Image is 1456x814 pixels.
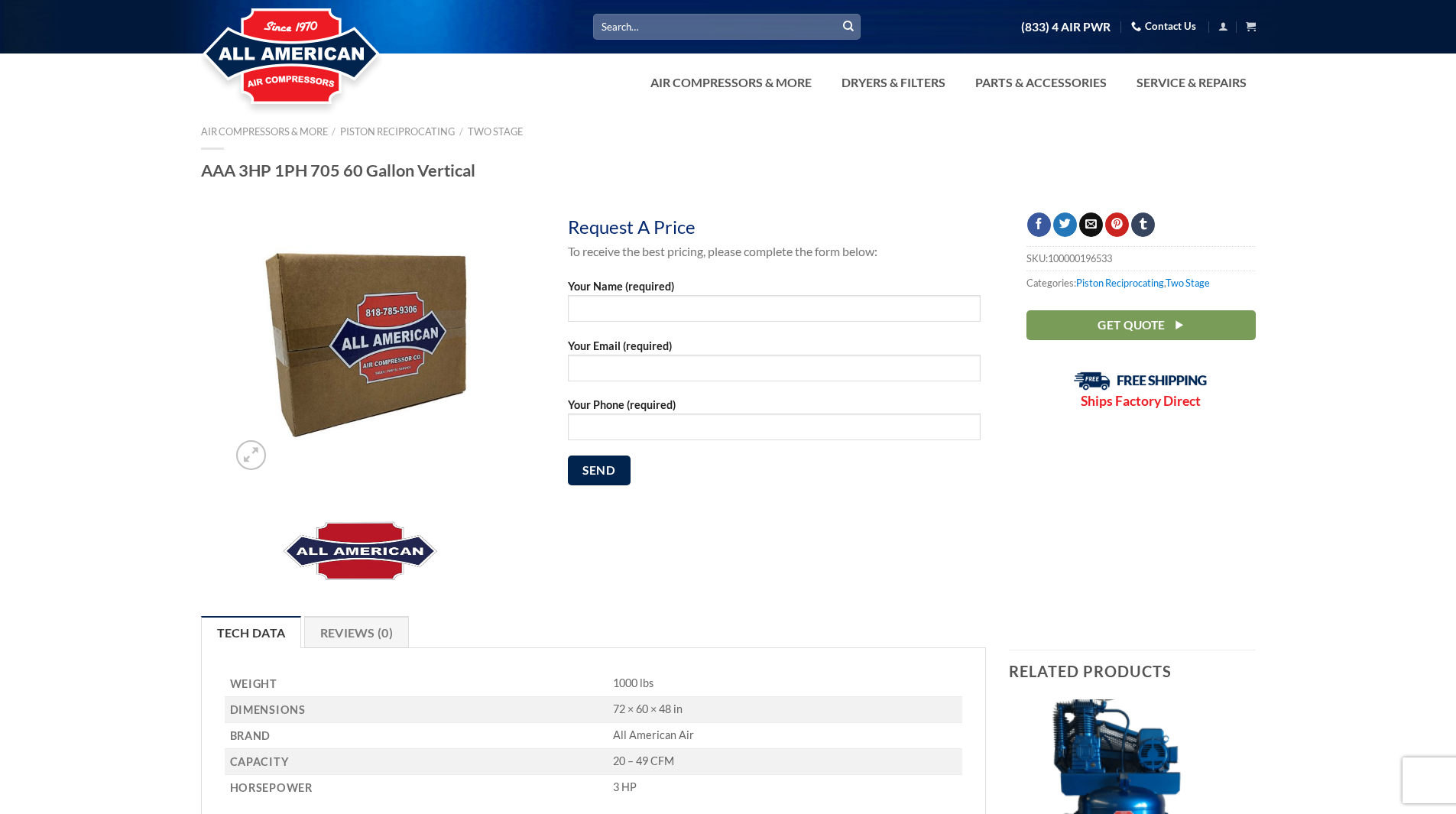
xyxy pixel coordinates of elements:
[1026,271,1256,294] span: Categories: ,
[225,671,963,800] table: Product Details
[1218,17,1228,36] a: Login
[1105,212,1129,237] a: Pin on Pinterest
[225,697,608,723] th: Dimensions
[1021,14,1111,41] a: (833) 4 AIR PWR
[1131,15,1196,38] a: Contact Us
[201,616,302,648] a: Tech Data
[613,754,962,769] p: 20 – 49 CFM
[568,295,981,322] input: Your Name (required)
[1166,277,1210,289] a: Two Stage
[1053,212,1077,237] a: Share on Twitter
[568,277,981,498] form: Contact form
[568,242,981,261] p: To receive the best pricing, please complete the form below:
[568,355,981,381] input: Your Email (required)
[459,125,463,138] span: /
[201,160,1256,181] h1: AAA 3HP 1PH 705 60 Gallon Vertical
[1127,67,1256,98] a: Service & Repairs
[340,125,455,138] a: Piston Reciprocating
[1026,310,1256,340] a: Get Quote
[568,396,981,451] label: Your Phone (required)
[568,212,727,242] div: Request A Price
[1026,246,1256,270] span: SKU:
[281,521,442,582] img: All American Air Compressors
[608,697,962,723] td: 72 × 60 × 48 in
[1074,371,1208,391] img: Free Shipping
[1079,212,1103,237] a: Email to a Friend
[966,67,1116,98] a: Parts & Accessories
[1076,277,1164,289] a: Piston Reciprocating
[225,671,608,697] th: Weight
[229,212,494,478] img: Awaiting product image
[225,723,608,749] th: Brand
[613,780,962,795] p: 3 HP
[593,14,861,39] input: Search…
[608,671,962,697] td: 1000 lbs
[225,775,608,800] th: Horsepower
[1009,650,1256,692] h3: Related products
[568,277,981,332] label: Your Name (required)
[1081,393,1201,409] strong: Ships Factory Direct
[613,728,962,743] p: All American Air
[201,125,328,138] a: Air Compressors & More
[1098,316,1165,335] span: Get Quote
[332,125,336,138] span: /
[468,125,523,138] a: Two Stage
[837,15,860,38] button: Submit
[568,413,981,440] input: Your Phone (required)
[225,749,608,775] th: Capacity
[1027,212,1051,237] a: Share on Facebook
[1131,212,1155,237] a: Share on Tumblr
[568,337,981,392] label: Your Email (required)
[568,456,631,485] input: Send
[1048,252,1112,264] span: 100000196533
[832,67,955,98] a: Dryers & Filters
[641,67,821,98] a: Air Compressors & More
[304,616,410,648] a: Reviews (0)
